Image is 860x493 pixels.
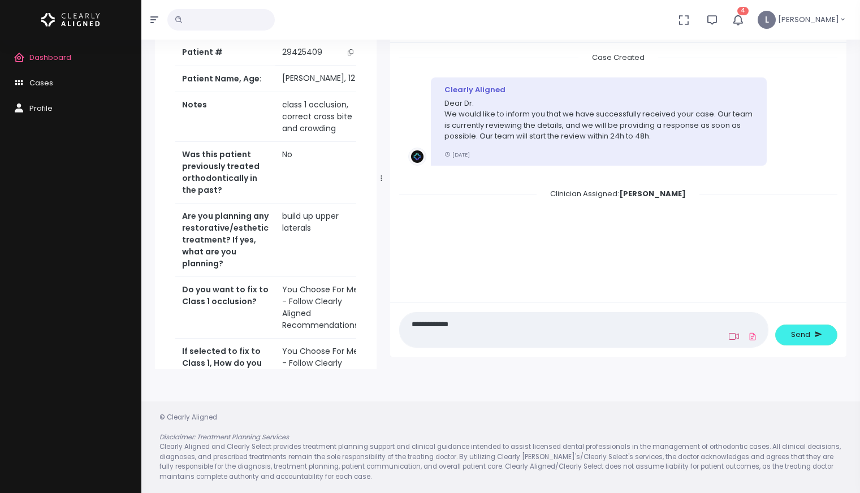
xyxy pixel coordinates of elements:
button: Send [775,325,837,345]
a: Add Loom Video [727,332,741,341]
td: 29425409 [275,40,365,66]
td: You Choose For Me - Follow Clearly Aligned Recommendations [275,338,365,400]
span: Profile [29,103,53,114]
span: [PERSON_NAME] [778,14,839,25]
th: If selected to fix to Class 1, How do you prefer to treat it? [175,338,275,400]
span: Dashboard [29,52,71,63]
td: class 1 occlusion, correct cross bite and crowding [275,92,365,141]
em: Disclaimer: Treatment Planning Services [159,433,289,442]
small: [DATE] [444,151,470,158]
th: Patient # [175,40,275,66]
th: Patient Name, Age: [175,66,275,92]
span: Cases [29,77,53,88]
th: Notes [175,92,275,141]
a: Add Files [746,326,759,347]
img: Logo Horizontal [41,8,100,32]
p: Dear Dr. We would like to inform you that we have successfully received your case. Our team is cu... [444,98,754,142]
th: Do you want to fix to Class 1 occlusion? [175,276,275,338]
div: Clearly Aligned [444,84,754,96]
td: No [275,141,365,203]
th: Was this patient previously treated orthodontically in the past? [175,141,275,203]
div: © Clearly Aligned Clearly Aligned and Clearly Select provides treatment planning support and clin... [148,413,853,482]
span: Clinician Assigned: [537,185,699,202]
span: 4 [737,7,749,15]
span: Case Created [578,49,658,66]
span: L [758,11,776,29]
td: build up upper laterals [275,203,365,276]
td: [PERSON_NAME], 12 [275,66,365,92]
b: [PERSON_NAME] [619,188,686,199]
td: You Choose For Me - Follow Clearly Aligned Recommendations [275,276,365,338]
span: Send [791,329,810,340]
th: Are you planning any restorative/esthetic treatment? If yes, what are you planning? [175,203,275,276]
